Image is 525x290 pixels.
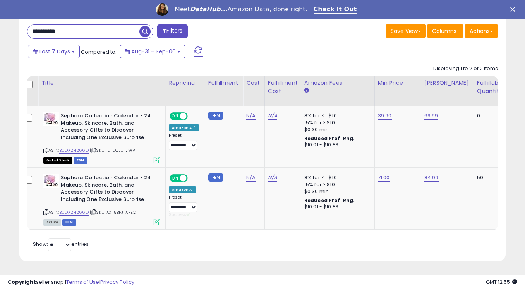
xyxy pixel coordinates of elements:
a: Privacy Policy [100,278,134,286]
a: 39.90 [378,112,392,120]
a: 71.00 [378,174,390,182]
a: 69.99 [424,112,438,120]
span: OFF [187,175,199,182]
span: OFF [187,113,199,120]
span: FBM [62,219,76,226]
button: Actions [465,24,498,38]
button: Filters [157,24,187,38]
span: Compared to: [81,48,117,56]
b: Sephora Collection Calendar - 24 Makeup, Skincare, Bath, and Accessory Gifts to Discover - Includ... [61,174,155,205]
div: 8% for <= $10 [304,112,369,119]
span: All listings that are currently out of stock and unavailable for purchase on Amazon [43,157,72,164]
img: 51BpUKZe-cL._SL40_.jpg [43,174,59,188]
div: Preset: [169,133,199,150]
div: 0 [477,112,501,119]
b: Reduced Prof. Rng. [304,135,355,142]
a: N/A [246,112,256,120]
div: Close [510,7,518,12]
span: Show: entries [33,240,89,248]
a: Check It Out [314,5,357,14]
div: $0.30 min [304,188,369,195]
div: $10.01 - $10.83 [304,142,369,148]
span: Last 7 Days [39,48,70,55]
b: Sephora Collection Calendar - 24 Makeup, Skincare, Bath, and Accessory Gifts to Discover - Includ... [61,112,155,143]
span: Success [169,212,190,218]
div: Fulfillment [208,79,240,87]
span: ON [170,113,180,120]
a: N/A [268,174,277,182]
div: 15% for > $10 [304,181,369,188]
span: 2025-09-15 12:55 GMT [486,278,517,286]
div: 50 [477,174,501,181]
div: Min Price [378,79,418,87]
a: Terms of Use [66,278,99,286]
small: Amazon Fees. [304,87,309,94]
div: 15% for > $10 [304,119,369,126]
span: Columns [432,27,456,35]
div: seller snap | | [8,279,134,286]
small: FBM [208,173,223,182]
div: Amazon Fees [304,79,371,87]
span: FBM [74,157,87,164]
div: Fulfillment Cost [268,79,298,95]
div: ASIN: [43,112,160,163]
small: FBM [208,112,223,120]
div: Cost [246,79,261,87]
img: Profile image for Georgie [156,3,168,16]
strong: Copyright [8,278,36,286]
div: $0.30 min [304,126,369,133]
button: Aug-31 - Sep-06 [120,45,185,58]
a: N/A [268,112,277,120]
div: $10.01 - $10.83 [304,204,369,210]
div: 8% for <= $10 [304,174,369,181]
a: N/A [246,174,256,182]
i: DataHub... [190,5,228,13]
div: ASIN: [43,174,160,225]
button: Save View [386,24,426,38]
div: Title [41,79,162,87]
a: B0DX2H266D [59,147,89,154]
span: | SKU: XX-5BFJ-XPEQ [90,209,136,215]
a: 84.99 [424,174,439,182]
div: Preset: [169,195,199,218]
div: [PERSON_NAME] [424,79,470,87]
span: All listings currently available for purchase on Amazon [43,219,61,226]
img: 51BpUKZe-cL._SL40_.jpg [43,112,59,126]
div: Amazon AI [169,186,196,193]
button: Columns [427,24,463,38]
span: Aug-31 - Sep-06 [131,48,176,55]
div: Displaying 1 to 2 of 2 items [433,65,498,72]
span: | SKU: 1L-DOLU-JWVT [90,147,137,153]
a: B0DX2H266D [59,209,89,216]
div: Meet Amazon Data, done right. [175,5,307,13]
span: ON [170,175,180,182]
div: Amazon AI * [169,124,199,131]
button: Last 7 Days [28,45,80,58]
div: Repricing [169,79,202,87]
b: Reduced Prof. Rng. [304,197,355,204]
div: Fulfillable Quantity [477,79,504,95]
